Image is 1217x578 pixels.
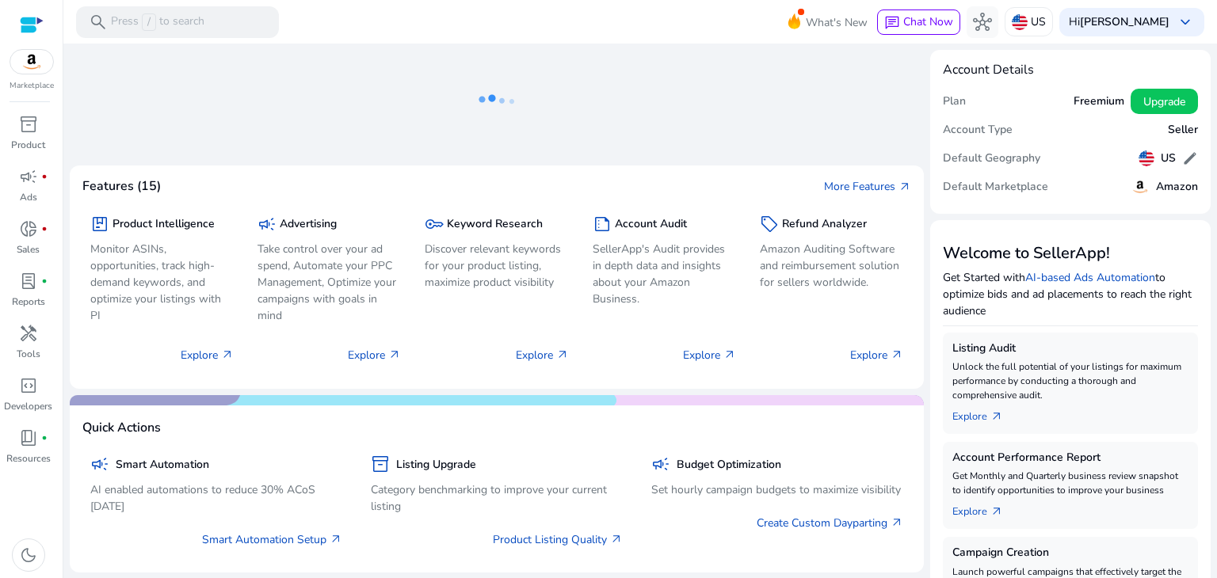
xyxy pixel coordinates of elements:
span: What's New [806,9,868,36]
p: SellerApp's Audit provides in depth data and insights about your Amazon Business. [593,241,736,307]
span: Upgrade [1143,93,1185,110]
h5: Advertising [280,218,337,231]
span: dark_mode [19,546,38,565]
h5: Freemium [1074,95,1124,108]
span: fiber_manual_record [41,173,48,180]
span: chat [884,15,900,31]
img: us.svg [1139,150,1154,166]
span: arrow_outward [990,505,1003,518]
span: arrow_outward [388,348,401,361]
button: Upgrade [1131,89,1198,114]
span: arrow_outward [330,533,342,546]
p: Set hourly campaign budgets to maximize visibility [651,481,903,498]
button: chatChat Now [877,10,960,35]
span: arrow_outward [891,516,903,529]
a: Explorearrow_outward [952,497,1016,519]
p: Explore [516,347,569,363]
span: campaign [19,167,38,186]
a: More Featuresarrow_outward [824,178,911,195]
span: key [425,215,444,234]
h5: Account Performance Report [952,451,1188,465]
p: Developers [4,399,52,413]
a: Smart Automation Setup [202,531,342,548]
a: Product Listing Quality [493,531,623,548]
span: arrow_outward [556,348,569,361]
h5: Account Type [943,124,1013,137]
span: fiber_manual_record [41,226,48,232]
p: Monitor ASINs, opportunities, track high-demand keywords, and optimize your listings with PI [90,241,234,324]
span: sell [760,215,779,234]
span: inventory_2 [371,454,390,473]
img: amazon.svg [1131,177,1150,196]
h5: Listing Upgrade [396,458,476,472]
a: AI-based Ads Automation [1025,270,1155,285]
span: inventory_2 [19,115,38,134]
span: arrow_outward [990,410,1003,423]
p: Hi [1069,17,1169,28]
p: Discover relevant keywords for your product listing, maximize product visibility [425,241,568,291]
span: arrow_outward [221,348,234,361]
span: fiber_manual_record [41,278,48,284]
h5: Listing Audit [952,342,1188,356]
h5: Default Marketplace [943,181,1048,194]
h5: Budget Optimization [677,458,781,472]
span: fiber_manual_record [41,435,48,441]
a: Create Custom Dayparting [757,515,903,531]
span: arrow_outward [723,348,736,361]
p: Explore [850,347,903,363]
p: Explore [181,347,234,363]
span: arrow_outward [898,181,911,193]
p: Get Started with to optimize bids and ad placements to reach the right audience [943,269,1198,319]
b: [PERSON_NAME] [1080,14,1169,29]
span: hub [973,13,992,32]
p: Sales [17,242,40,257]
p: Get Monthly and Quarterly business review snapshot to identify opportunities to improve your busi... [952,469,1188,497]
h5: Account Audit [615,218,687,231]
p: Category benchmarking to improve your current listing [371,481,623,515]
h5: Smart Automation [116,458,209,472]
p: US [1031,8,1046,36]
p: Marketplace [10,80,54,92]
img: us.svg [1012,14,1028,30]
p: Ads [20,190,37,204]
h5: Seller [1168,124,1198,137]
button: hub [967,6,998,38]
p: Amazon Auditing Software and reimbursement solution for sellers worldwide. [760,241,903,291]
h5: Product Intelligence [113,218,215,231]
h5: Amazon [1156,181,1198,194]
h3: Welcome to SellerApp! [943,244,1198,263]
span: campaign [651,454,670,473]
span: lab_profile [19,272,38,291]
span: summarize [593,215,612,234]
h5: Plan [943,95,966,108]
p: Explore [683,347,736,363]
p: Take control over your ad spend, Automate your PPC Management, Optimize your campaigns with goals... [258,241,401,324]
p: Tools [17,347,40,361]
p: Reports [12,295,45,309]
span: campaign [90,454,109,473]
span: package [90,215,109,234]
span: search [89,13,108,32]
h5: Refund Analyzer [782,218,867,231]
h4: Features (15) [82,179,161,194]
span: Chat Now [903,14,953,29]
span: / [142,13,156,31]
p: Explore [348,347,401,363]
a: Explorearrow_outward [952,402,1016,424]
img: amazon.svg [10,50,53,74]
span: handyman [19,324,38,343]
h5: US [1161,152,1176,165]
p: Product [11,138,45,152]
h5: Keyword Research [447,218,543,231]
h4: Quick Actions [82,420,161,435]
p: AI enabled automations to reduce 30% ACoS [DATE] [90,481,342,515]
span: arrow_outward [610,533,623,546]
h5: Campaign Creation [952,546,1188,560]
span: edit [1182,150,1198,166]
span: campaign [258,215,277,234]
span: keyboard_arrow_down [1176,13,1195,32]
span: book_4 [19,428,38,447]
p: Press to search [111,13,204,31]
span: donut_small [19,219,38,238]
span: code_blocks [19,376,38,395]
